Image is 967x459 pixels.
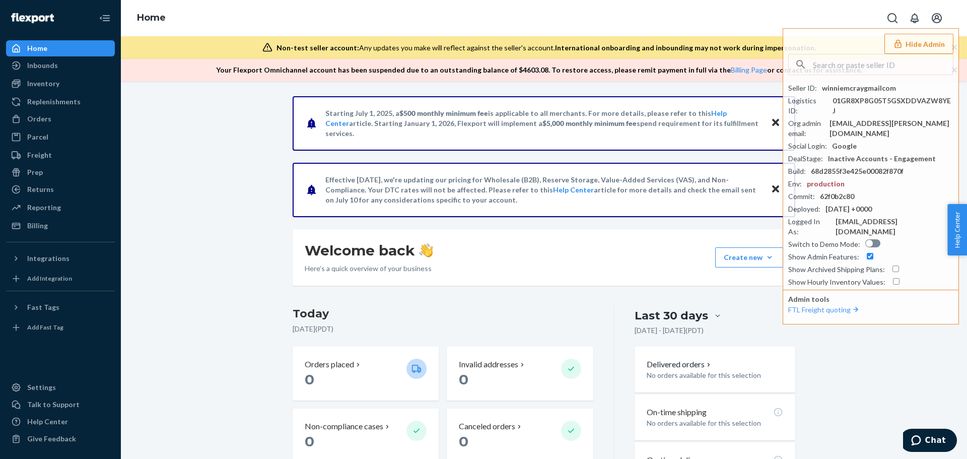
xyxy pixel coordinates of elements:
[27,323,63,332] div: Add Fast Tag
[903,429,957,454] iframe: Opens a widget where you can chat to one of our agents
[788,265,885,275] div: Show Archived Shipping Plans :
[6,94,115,110] a: Replenishments
[715,247,783,268] button: Create new
[6,218,115,234] a: Billing
[459,359,518,370] p: Invalid addresses
[884,34,953,54] button: Hide Admin
[277,43,359,52] span: Non-test seller account:
[27,60,58,71] div: Inbounds
[6,164,115,180] a: Prep
[542,119,637,127] span: $5,000 monthly minimum fee
[769,182,782,197] button: Close
[788,217,831,237] div: Logged In As :
[27,79,59,89] div: Inventory
[27,114,51,124] div: Orders
[647,418,783,428] p: No orders available for this selection
[6,299,115,315] button: Fast Tags
[459,421,515,432] p: Canceled orders
[6,200,115,216] a: Reporting
[788,204,820,214] div: Deployed :
[811,166,904,176] div: 68d2855f3e425e00082f870f
[293,324,593,334] p: [DATE] ( PDT )
[788,141,827,151] div: Social Login :
[822,83,896,93] div: winniemcraygmailcom
[459,433,468,450] span: 0
[788,83,817,93] div: Seller ID :
[27,150,52,160] div: Freight
[832,141,857,151] div: Google
[788,277,885,287] div: Show Hourly Inventory Values :
[635,308,708,323] div: Last 30 days
[788,166,806,176] div: Build :
[882,8,903,28] button: Open Search Box
[825,204,872,214] div: [DATE] +0000
[828,154,936,164] div: Inactive Accounts - Engagement
[788,294,953,304] p: Admin tools
[6,129,115,145] a: Parcel
[6,379,115,396] a: Settings
[6,250,115,267] button: Integrations
[27,434,76,444] div: Give Feedback
[647,359,713,370] button: Delivered orders
[27,97,81,107] div: Replenishments
[27,203,61,213] div: Reporting
[769,116,782,130] button: Close
[905,8,925,28] button: Open notifications
[6,147,115,163] a: Freight
[647,407,707,418] p: On-time shipping
[6,431,115,447] button: Give Feedback
[305,421,383,432] p: Non-compliance cases
[553,185,594,194] a: Help Center
[27,167,43,177] div: Prep
[6,57,115,74] a: Inbounds
[11,13,54,23] img: Flexport logo
[788,179,802,189] div: Env :
[325,108,761,139] p: Starting July 1, 2025, a is applicable to all merchants. For more details, please refer to this a...
[95,8,115,28] button: Close Navigation
[293,347,439,401] button: Orders placed 0
[27,417,68,427] div: Help Center
[927,8,947,28] button: Open account menu
[6,181,115,198] a: Returns
[647,370,783,380] p: No orders available for this selection
[27,274,72,283] div: Add Integration
[419,243,433,257] img: hand-wave emoji
[305,241,433,259] h1: Welcome back
[216,65,862,75] p: Your Flexport Omnichannel account has been suspended due to an outstanding balance of $ 4603.08 ....
[137,12,166,23] a: Home
[6,40,115,56] a: Home
[27,132,48,142] div: Parcel
[731,65,767,74] a: Billing Page
[399,109,488,117] span: $500 monthly minimum fee
[635,325,704,336] p: [DATE] - [DATE] ( PDT )
[305,433,314,450] span: 0
[6,76,115,92] a: Inventory
[293,306,593,322] h3: Today
[129,4,174,33] ol: breadcrumbs
[830,118,953,139] div: [EMAIL_ADDRESS][PERSON_NAME][DOMAIN_NAME]
[27,400,80,410] div: Talk to Support
[27,221,48,231] div: Billing
[555,43,816,52] span: International onboarding and inbounding may not work during impersonation.
[813,54,953,75] input: Search or paste seller ID
[788,252,859,262] div: Show Admin Features :
[27,184,54,194] div: Returns
[27,382,56,392] div: Settings
[27,43,47,53] div: Home
[447,347,593,401] button: Invalid addresses 0
[788,191,815,202] div: Commit :
[788,305,861,314] a: FTL Freight quoting
[788,118,824,139] div: Org admin email :
[820,191,854,202] div: 62f0b2c80
[27,302,59,312] div: Fast Tags
[6,397,115,413] button: Talk to Support
[807,179,845,189] div: production
[833,96,953,116] div: 01GR8XP8G05T5GSXDDVAZW8YEJ
[305,359,354,370] p: Orders placed
[947,204,967,255] button: Help Center
[836,217,953,237] div: [EMAIL_ADDRESS][DOMAIN_NAME]
[27,253,70,264] div: Integrations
